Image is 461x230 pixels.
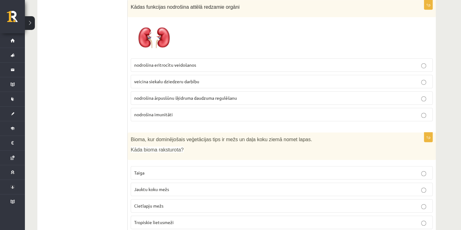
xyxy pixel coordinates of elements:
[134,112,173,117] span: nodrošina imunitāti
[421,204,426,209] input: Cietlapju mežs
[131,20,177,55] img: 1.jpg
[421,113,426,118] input: nodrošina imunitāti
[7,11,25,26] a: Rīgas 1. Tālmācības vidusskola
[134,203,163,208] span: Cietlapju mežs
[134,62,196,68] span: nodrošina eritrocītu veidošanos
[421,96,426,101] input: nodrošina ārpusšūnu šķidruma daudzuma regulēšanu
[131,137,312,142] span: Bioma, kur dominējošais veģetācijas tips ir mežs un daļa koku ziemā nomet lapas.
[134,219,174,225] span: Tropiskie lietusmeži
[421,80,426,85] input: veicina siekalu dziedzeru darbību
[134,170,144,175] span: Taiga
[424,132,433,142] p: 1p
[421,171,426,176] input: Taiga
[131,147,184,152] span: Kāda bioma raksturota?
[134,95,237,101] span: nodrošina ārpusšūnu šķidruma daudzuma regulēšanu
[421,221,426,226] input: Tropiskie lietusmeži
[421,188,426,193] input: Jauktu koku mežs
[421,63,426,68] input: nodrošina eritrocītu veidošanos
[134,186,169,192] span: Jauktu koku mežs
[134,79,199,84] span: veicina siekalu dziedzeru darbību
[131,4,240,10] span: Kādas funkcijas nodrošina attēlā redzamie orgāni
